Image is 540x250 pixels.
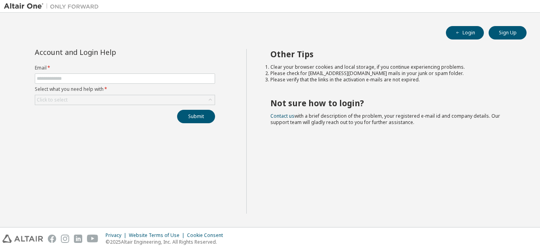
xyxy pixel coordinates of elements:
[270,98,513,108] h2: Not sure how to login?
[35,65,215,71] label: Email
[61,235,69,243] img: instagram.svg
[489,26,527,39] button: Sign Up
[48,235,56,243] img: facebook.svg
[270,49,513,59] h2: Other Tips
[270,113,500,126] span: with a brief description of the problem, your registered e-mail id and company details. Our suppo...
[35,95,215,105] div: Click to select
[106,239,228,245] p: © 2025 Altair Engineering, Inc. All Rights Reserved.
[270,77,513,83] li: Please verify that the links in the activation e-mails are not expired.
[2,235,43,243] img: altair_logo.svg
[187,232,228,239] div: Cookie Consent
[37,97,68,103] div: Click to select
[35,49,179,55] div: Account and Login Help
[129,232,187,239] div: Website Terms of Use
[177,110,215,123] button: Submit
[4,2,103,10] img: Altair One
[74,235,82,243] img: linkedin.svg
[87,235,98,243] img: youtube.svg
[35,86,215,92] label: Select what you need help with
[270,113,295,119] a: Contact us
[270,70,513,77] li: Please check for [EMAIL_ADDRESS][DOMAIN_NAME] mails in your junk or spam folder.
[106,232,129,239] div: Privacy
[270,64,513,70] li: Clear your browser cookies and local storage, if you continue experiencing problems.
[446,26,484,39] button: Login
